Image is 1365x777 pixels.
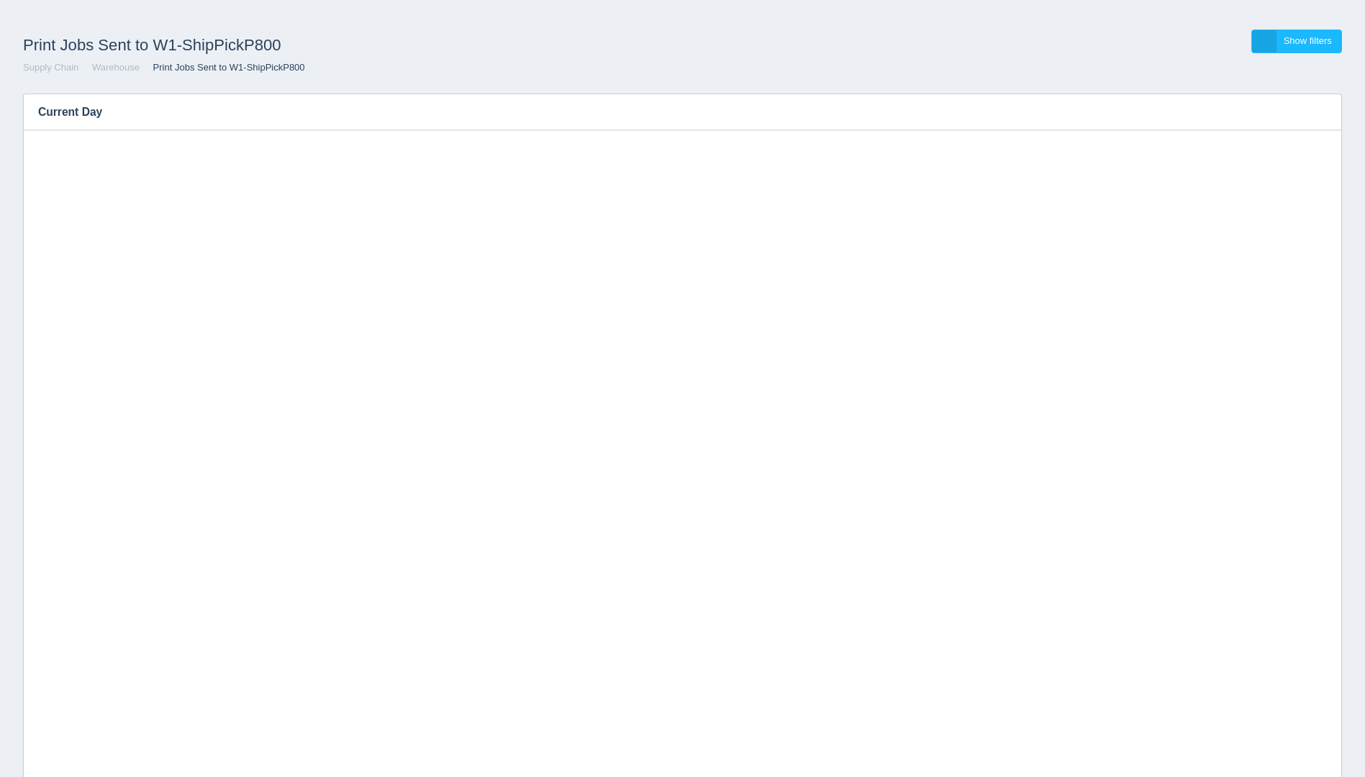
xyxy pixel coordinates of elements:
h1: Print Jobs Sent to W1-ShipPickP800 [23,29,683,61]
li: Print Jobs Sent to W1-ShipPickP800 [142,61,305,75]
span: Show filters [1284,35,1332,46]
a: Supply Chain [23,62,78,73]
a: Warehouse [92,62,140,73]
a: Show filters [1251,29,1342,53]
h3: Current Day [24,94,1297,130]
